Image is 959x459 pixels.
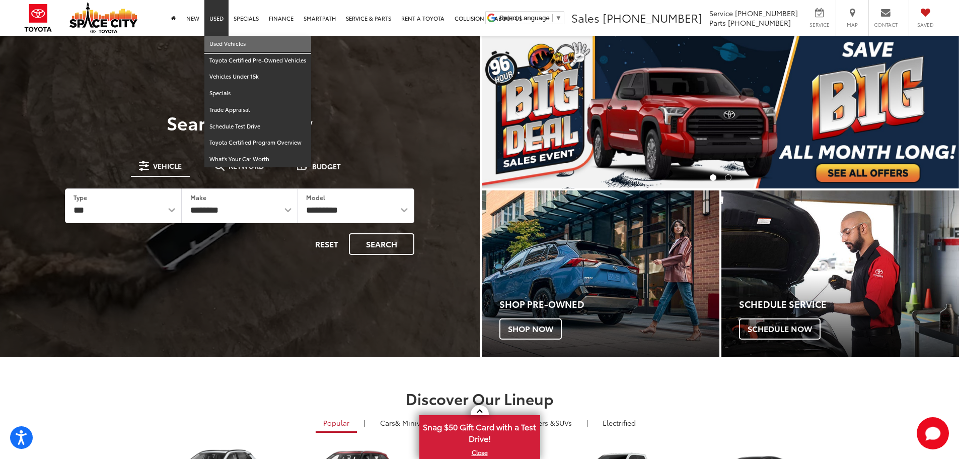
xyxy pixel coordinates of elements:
[482,190,719,357] div: Toyota
[125,390,835,407] h2: Discover Our Lineup
[204,118,311,135] a: Schedule Test Drive
[204,36,311,52] a: Used Vehicles
[361,418,368,428] li: |
[420,416,539,447] span: Snag $50 Gift Card with a Test Drive!
[312,163,341,170] span: Budget
[914,21,936,28] span: Saved
[874,21,898,28] span: Contact
[709,8,733,18] span: Service
[204,135,311,151] a: Toyota Certified Program Overview
[552,14,553,22] span: ​
[349,233,414,255] button: Search
[808,21,831,28] span: Service
[721,190,959,357] div: Toyota
[306,193,325,202] label: Model
[204,151,311,167] a: What's Your Car Worth
[482,190,719,357] a: Shop Pre-Owned Shop Now
[728,18,791,28] span: [PHONE_NUMBER]
[153,162,182,169] span: Vehicle
[555,14,562,22] span: ▼
[395,418,429,428] span: & Minivan
[709,18,726,28] span: Parts
[204,69,311,85] a: Vehicles Under 15k
[190,193,206,202] label: Make
[571,10,600,26] span: Sales
[373,414,436,431] a: Cars
[482,56,553,168] button: Click to view previous picture.
[499,318,562,340] span: Shop Now
[735,8,798,18] span: [PHONE_NUMBER]
[917,417,949,449] svg: Start Chat
[499,299,719,309] h4: Shop Pre-Owned
[603,10,702,26] span: [PHONE_NUMBER]
[710,174,716,181] li: Go to slide number 1.
[917,417,949,449] button: Toggle Chat Window
[584,418,591,428] li: |
[204,52,311,69] a: Toyota Certified Pre-Owned Vehicles
[595,414,643,431] a: Electrified
[499,14,550,22] span: Select Language
[721,190,959,357] a: Schedule Service Schedule Now
[42,112,437,133] h3: Search Inventory
[503,414,579,431] a: SUVs
[725,174,731,181] li: Go to slide number 2.
[841,21,863,28] span: Map
[69,2,137,33] img: Space City Toyota
[73,193,87,202] label: Type
[499,14,562,22] a: Select Language​
[316,414,357,433] a: Popular
[739,299,959,309] h4: Schedule Service
[739,318,821,340] span: Schedule Now
[229,162,264,169] span: Keyword
[307,233,347,255] button: Reset
[204,102,311,118] a: Trade Appraisal
[888,56,959,168] button: Click to view next picture.
[204,85,311,102] a: Specials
